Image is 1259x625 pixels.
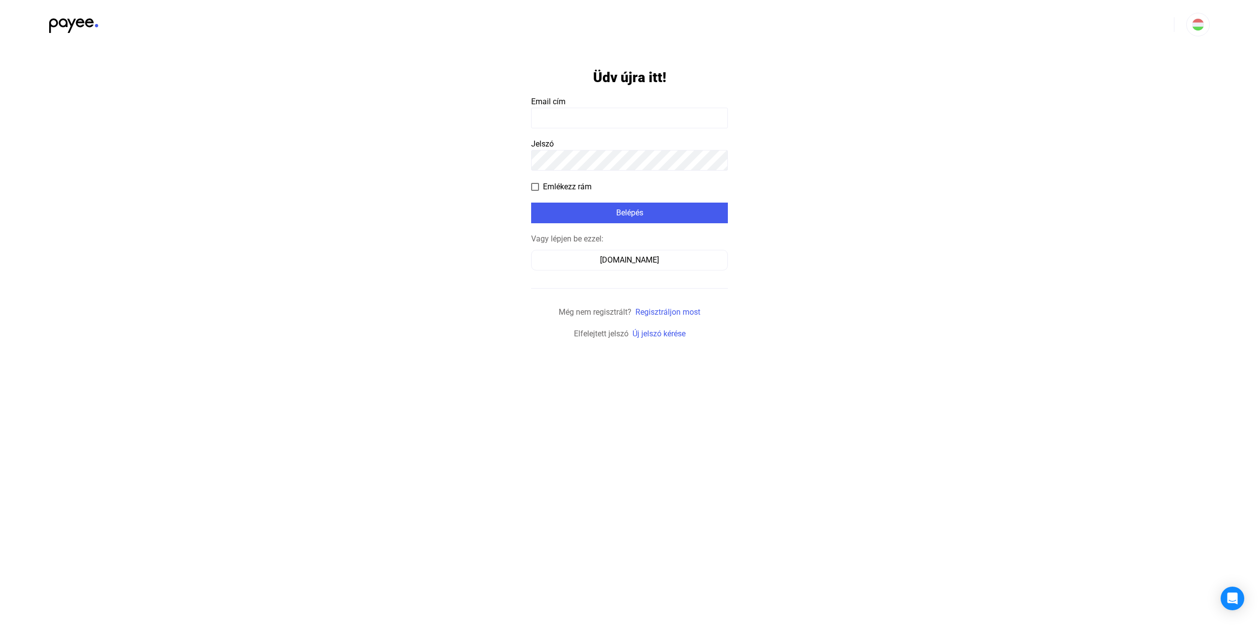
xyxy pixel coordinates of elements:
[543,181,592,193] span: Emlékezz rám
[1221,587,1244,610] div: Open Intercom Messenger
[635,307,700,317] a: Regisztráljon most
[49,13,98,33] img: black-payee-blue-dot.svg
[1186,13,1210,36] button: HU
[531,233,728,245] div: Vagy lépjen be ezzel:
[574,329,629,338] span: Elfelejtett jelszó
[534,207,725,219] div: Belépés
[531,255,728,265] a: [DOMAIN_NAME]
[531,250,728,270] button: [DOMAIN_NAME]
[1192,19,1204,30] img: HU
[535,254,724,266] div: [DOMAIN_NAME]
[632,329,686,338] a: Új jelszó kérése
[531,97,566,106] span: Email cím
[531,139,554,149] span: Jelszó
[559,307,631,317] span: Még nem regisztrált?
[593,69,666,86] h1: Üdv újra itt!
[531,203,728,223] button: Belépés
